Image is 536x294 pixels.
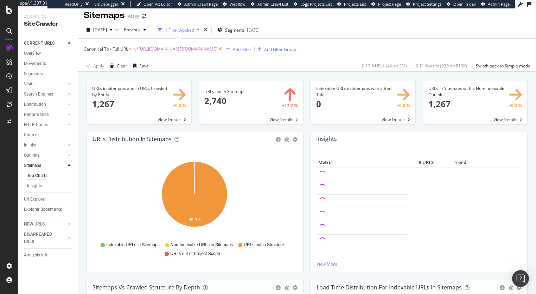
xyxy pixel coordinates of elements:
[294,1,332,7] a: Logs Projects List
[512,270,529,287] div: Open Intercom Messenger
[24,101,66,108] a: Distribution
[24,221,45,228] div: NEW URLS
[473,60,530,71] button: Switch back to Simple mode
[65,1,84,7] div: ReadOnly:
[337,1,366,7] a: Projects List
[139,63,149,69] div: Save
[225,27,245,33] span: Segments
[84,9,125,21] div: Sitemaps
[27,182,73,190] a: Insights
[24,60,46,67] div: Movements
[24,50,73,57] a: Overview
[133,44,217,54] span: ^.*[URL][DOMAIN_NAME][DOMAIN_NAME]
[92,136,172,143] div: URLs Distribution in Sitemaps
[24,142,66,149] a: Inlinks
[92,284,200,291] div: Sitemaps vs Crawled Structure by Depth
[508,285,513,290] div: bug
[24,91,53,98] div: Search Engines
[257,1,288,7] span: Admin Crawl List
[24,206,73,213] a: Explorer Bookmarks
[171,242,233,248] span: Non-Indexable URLs in Sitemaps
[24,101,46,108] div: Distribution
[24,80,34,88] div: Visits
[24,152,39,159] div: Outlinks
[24,70,73,78] a: Segments
[129,46,132,52] span: =
[27,182,42,190] div: Insights
[24,80,66,88] a: Visits
[362,63,407,69] div: 0.13 % URLs ( 4K on 3M )
[406,1,441,7] a: Project Settings
[155,24,203,35] button: 1 Filter Applied
[317,261,522,267] a: View More
[143,1,172,7] span: Open Viz Editor
[121,27,141,33] span: Previous
[117,63,127,69] div: Clear
[317,157,407,168] th: Metric
[178,1,218,7] a: Admin Crawl Page
[24,131,39,139] div: Content
[371,1,401,7] a: Project Page
[24,221,66,228] a: NEW URLS
[344,1,366,7] span: Projects List
[24,152,66,159] a: Outlinks
[316,134,337,144] h4: Insights
[94,1,120,7] div: Viz Debugger:
[24,14,72,20] div: Analytics
[84,60,104,71] button: Apply
[24,231,66,246] a: DISAPPEARED URLS
[121,24,149,35] button: Previous
[378,1,401,7] span: Project Page
[24,40,66,47] a: CURRENT URLS
[24,111,49,118] div: Performance
[24,60,73,67] a: Movements
[24,196,46,203] div: Url Explorer
[284,285,289,290] div: bug
[24,20,72,28] div: SiteCrawler
[107,60,127,71] button: Clear
[223,1,245,7] a: Webflow
[24,196,73,203] a: Url Explorer
[130,60,149,71] button: Save
[223,45,251,53] button: Add Filter
[453,1,476,7] span: Open in dev
[24,40,55,47] div: CURRENT URLS
[24,121,66,129] a: HTTP Codes
[230,1,245,7] span: Webflow
[293,137,298,142] div: gear
[189,218,200,223] text: 99.9%
[93,27,107,33] span: 2025 Sep. 4th
[24,251,73,259] a: Analysis Info
[435,157,485,168] th: Trend
[481,1,510,7] a: Admin Page
[184,1,218,7] span: Admin Crawl Page
[24,131,73,139] a: Content
[255,45,296,53] button: Add Filter Group
[284,137,289,142] div: bug
[165,27,194,33] div: 1 Filter Applied
[24,121,48,129] div: HTTP Codes
[24,70,43,78] div: Segments
[264,46,296,52] div: Add Filter Group
[24,111,66,118] a: Performance
[142,14,146,19] div: arrow-right-arrow-left
[24,162,66,169] a: Sitemaps
[447,1,476,7] a: Open in dev
[93,63,104,69] div: Apply
[24,231,59,246] div: DISAPPEARED URLS
[24,162,41,169] div: Sitemaps
[203,26,209,33] div: times
[24,251,49,259] div: Analysis Info
[92,157,296,239] div: A chart.
[170,251,220,257] span: URLs out of Project Scope
[27,172,73,179] a: Top Charts
[476,63,530,69] div: Switch back to Simple mode
[233,46,251,52] div: Add Filter
[517,285,522,290] div: gear
[247,27,260,33] div: [DATE]
[416,63,467,69] div: 0.11 % Visits ( 930 on 813K )
[24,50,41,57] div: Overview
[215,24,262,35] button: Segments[DATE]
[244,242,284,248] span: URLs not in Structure
[136,1,172,7] a: Open Viz Editor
